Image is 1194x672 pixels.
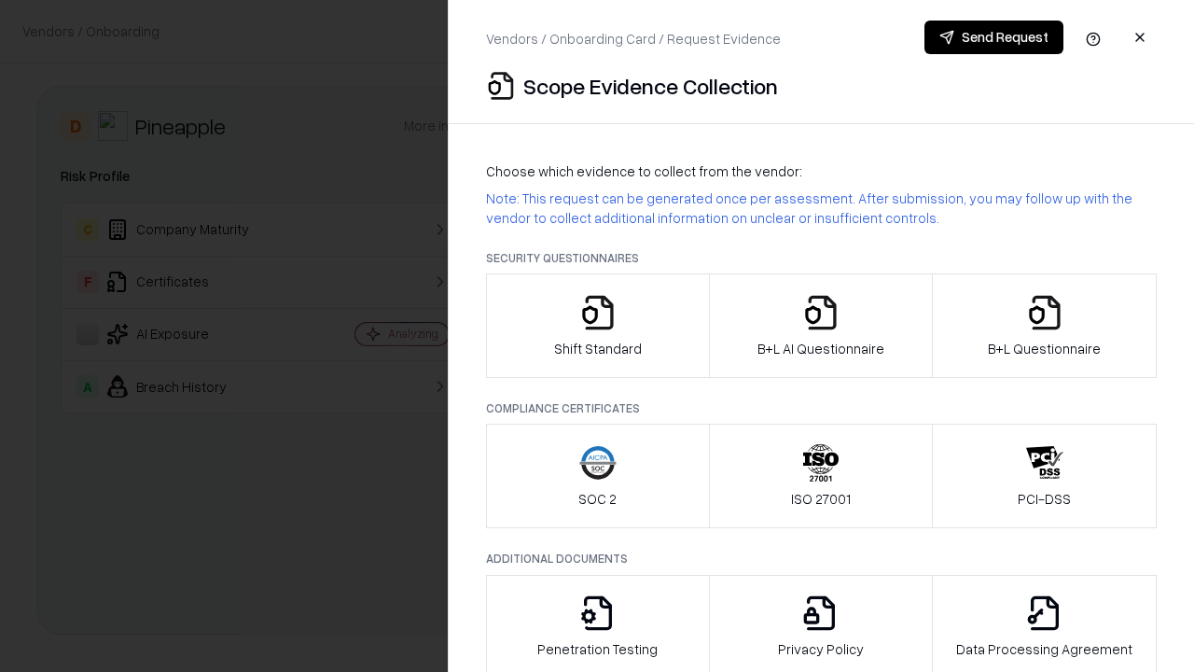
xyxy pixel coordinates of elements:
p: Shift Standard [554,339,642,358]
p: B+L AI Questionnaire [757,339,884,358]
p: Privacy Policy [778,639,864,659]
p: Scope Evidence Collection [523,71,778,101]
p: Penetration Testing [537,639,658,659]
p: Choose which evidence to collect from the vendor: [486,161,1157,181]
p: ISO 27001 [791,489,851,509]
p: Additional Documents [486,551,1157,567]
p: SOC 2 [578,489,617,509]
button: PCI-DSS [932,424,1157,528]
p: Security Questionnaires [486,250,1157,266]
p: Vendors / Onboarding Card / Request Evidence [486,29,781,49]
p: PCI-DSS [1018,489,1071,509]
p: Compliance Certificates [486,400,1157,416]
button: Send Request [924,21,1063,54]
button: B+L Questionnaire [932,273,1157,378]
p: Note: This request can be generated once per assessment. After submission, you may follow up with... [486,189,1157,228]
button: B+L AI Questionnaire [709,273,934,378]
button: Shift Standard [486,273,710,378]
button: ISO 27001 [709,424,934,528]
p: Data Processing Agreement [956,639,1132,659]
button: SOC 2 [486,424,710,528]
p: B+L Questionnaire [988,339,1101,358]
